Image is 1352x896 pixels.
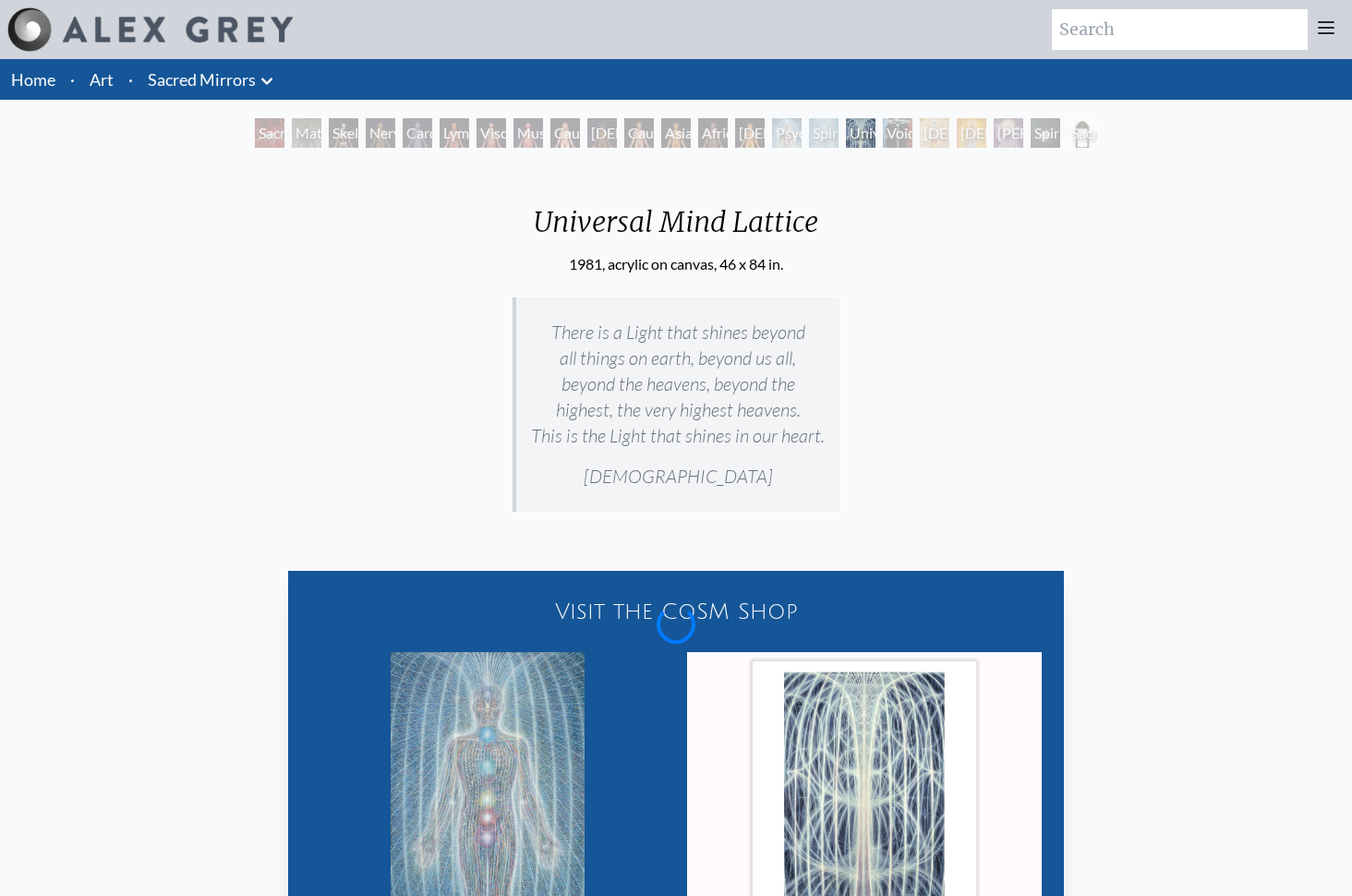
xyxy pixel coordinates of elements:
[587,118,617,148] div: [DEMOGRAPHIC_DATA] Woman
[11,69,55,90] a: Home
[883,118,912,148] div: Void Clear Light
[440,118,469,148] div: Lymphatic System
[1031,118,1060,148] div: Spiritual World
[63,59,82,100] li: ·
[90,67,114,92] a: Art
[809,118,839,148] div: Spiritual Energy System
[550,118,580,148] div: Caucasian Woman
[735,118,765,148] div: [DEMOGRAPHIC_DATA] Woman
[531,456,825,497] p: [DEMOGRAPHIC_DATA]
[292,118,321,148] div: Material World
[531,312,825,456] p: There is a Light that shines beyond all things on earth, beyond us all, beyond the heavens, beyon...
[846,118,875,148] div: Universal Mind Lattice
[121,59,140,100] li: ·
[513,118,543,148] div: Muscle System
[920,118,949,148] div: [DEMOGRAPHIC_DATA]
[519,253,833,275] div: 1981, acrylic on canvas, 46 x 84 in.
[1068,118,1097,148] div: Sacred Mirrors Frame
[957,118,986,148] div: [DEMOGRAPHIC_DATA]
[299,582,1053,641] a: Visit the CoSM Shop
[624,118,654,148] div: Caucasian Man
[1052,9,1308,50] input: Search
[329,118,358,148] div: Skeletal System
[994,118,1023,148] div: [PERSON_NAME]
[772,118,802,148] div: Psychic Energy System
[255,118,284,148] div: Sacred Mirrors Room, [GEOGRAPHIC_DATA]
[661,118,691,148] div: Asian Man
[698,118,728,148] div: African Man
[403,118,432,148] div: Cardiovascular System
[477,118,506,148] div: Viscera
[519,205,833,253] div: Universal Mind Lattice
[148,67,256,92] a: Sacred Mirrors
[366,118,395,148] div: Nervous System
